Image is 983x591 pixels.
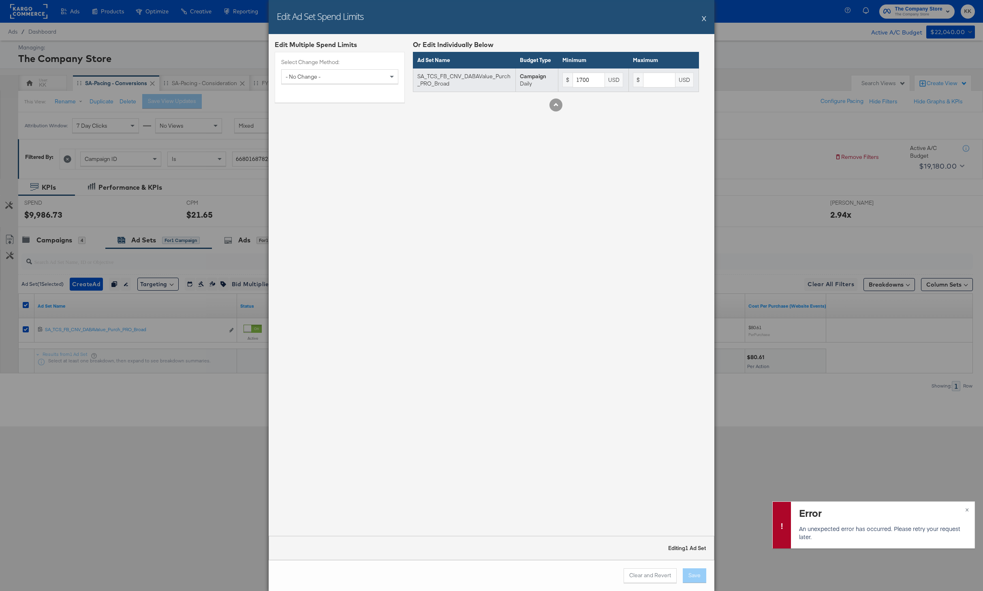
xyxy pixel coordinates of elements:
[633,73,643,87] div: $
[959,502,974,516] button: ×
[562,73,573,87] div: $
[965,504,969,514] span: ×
[628,52,699,69] th: Maximum
[799,525,964,541] p: An unexpected error has occurred. Please retry your request later.
[558,52,629,69] th: Minimum
[624,568,677,583] button: Clear and Revert
[605,73,623,87] div: USD
[799,506,964,520] div: Error
[413,40,699,49] div: Or Edit Individually Below
[520,73,546,80] strong: Campaign
[413,52,516,69] th: Ad Set Name
[675,73,694,87] div: USD
[281,58,398,66] label: Select Change Method:
[277,10,363,22] h2: Edit Ad Set Spend Limits
[685,544,706,552] span: 1 Ad Set
[286,73,321,80] span: - No Change -
[668,544,706,552] strong: Editing
[516,52,558,69] th: Budget Type
[702,10,706,26] button: X
[417,73,511,88] div: SA_TCS_FB_CNV_DABAValue_Purch_PRO_Broad
[275,40,405,49] div: Edit Multiple Spend Limits
[516,68,558,92] td: Daily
